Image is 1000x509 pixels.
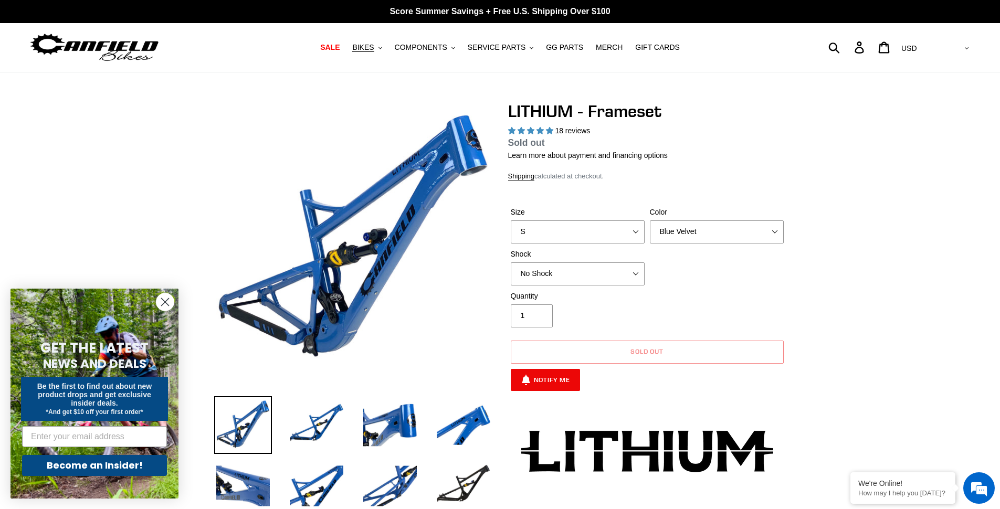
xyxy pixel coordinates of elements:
img: Load image into Gallery viewer, LITHIUM - Frameset [214,396,272,454]
p: How may I help you today? [858,489,948,497]
button: Notify Me [511,369,581,391]
input: Search [834,36,861,59]
span: NEWS AND DEALS [43,355,146,372]
span: GIFT CARDS [635,43,680,52]
span: *And get $10 off your first order* [46,408,143,416]
button: COMPONENTS [390,40,460,55]
input: Enter your email address [22,426,167,447]
img: Load image into Gallery viewer, LITHIUM - Frameset [288,396,345,454]
button: Close dialog [156,293,174,311]
span: GET THE LATEST [40,338,149,357]
span: 18 reviews [555,126,590,135]
div: We're Online! [858,479,948,487]
button: Sold out [511,341,784,364]
button: BIKES [347,40,387,55]
span: BIKES [352,43,374,52]
label: Shock [511,249,645,260]
img: Load image into Gallery viewer, LITHIUM - Frameset [435,396,492,454]
img: Canfield Bikes [29,31,160,64]
img: Load image into Gallery viewer, LITHIUM - Frameset [361,396,419,454]
span: 5.00 stars [508,126,555,135]
a: SALE [315,40,345,55]
a: GG PARTS [541,40,588,55]
span: COMPONENTS [395,43,447,52]
label: Quantity [511,291,645,302]
a: MERCH [591,40,628,55]
button: Become an Insider! [22,455,167,476]
span: SALE [320,43,340,52]
div: calculated at checkout. [508,171,786,182]
span: GG PARTS [546,43,583,52]
a: GIFT CARDS [630,40,685,55]
span: Be the first to find out about new product drops and get exclusive insider deals. [37,382,152,407]
span: Sold out [508,137,545,148]
img: Lithium-Logo_480x480.png [521,430,773,472]
span: SERVICE PARTS [468,43,525,52]
span: Sold out [630,347,664,355]
h1: LITHIUM - Frameset [508,101,786,121]
button: SERVICE PARTS [462,40,539,55]
a: Learn more about payment and financing options [508,151,668,160]
label: Color [650,207,784,218]
a: Shipping [508,172,535,181]
span: MERCH [596,43,623,52]
label: Size [511,207,645,218]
